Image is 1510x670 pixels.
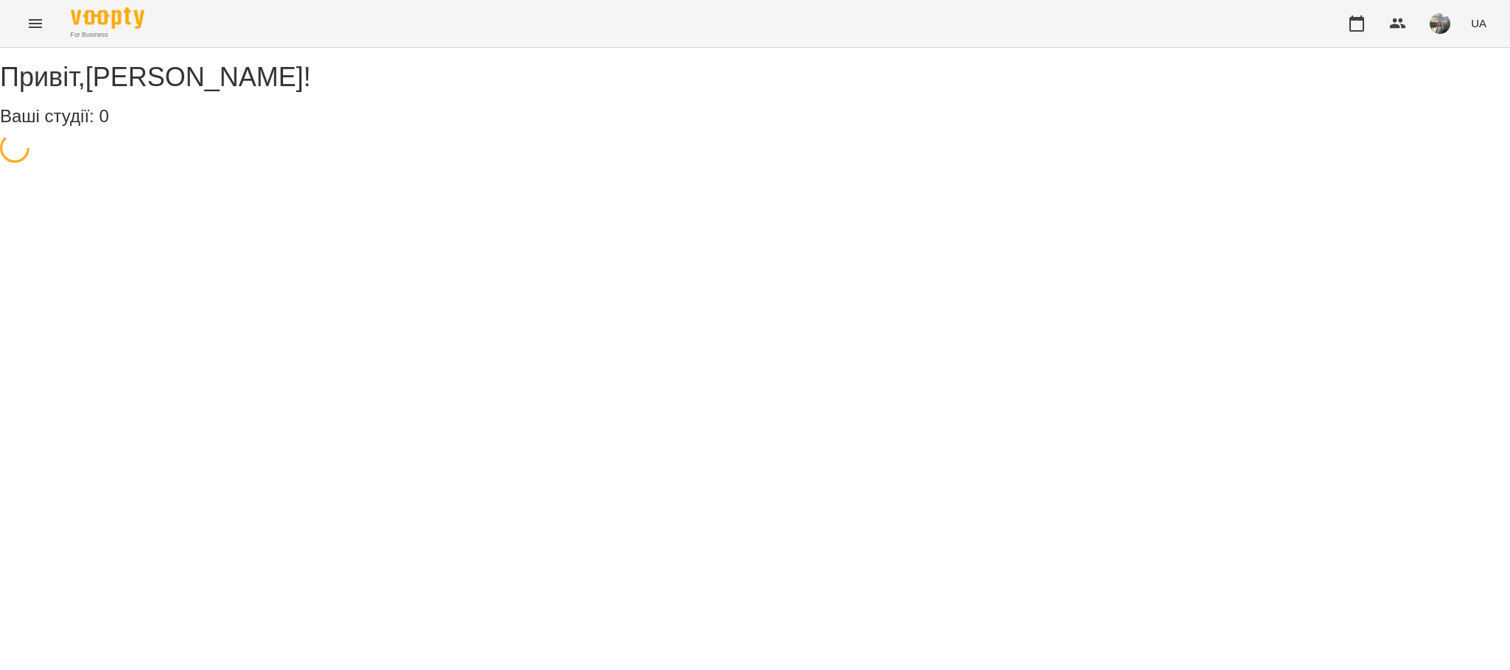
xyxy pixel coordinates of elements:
span: UA [1471,15,1486,31]
button: UA [1465,10,1492,37]
img: Voopty Logo [71,7,144,29]
span: For Business [71,30,144,40]
button: Menu [18,6,53,41]
img: 3ee4fd3f6459422412234092ea5b7c8e.jpg [1430,13,1450,34]
span: 0 [99,106,108,126]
